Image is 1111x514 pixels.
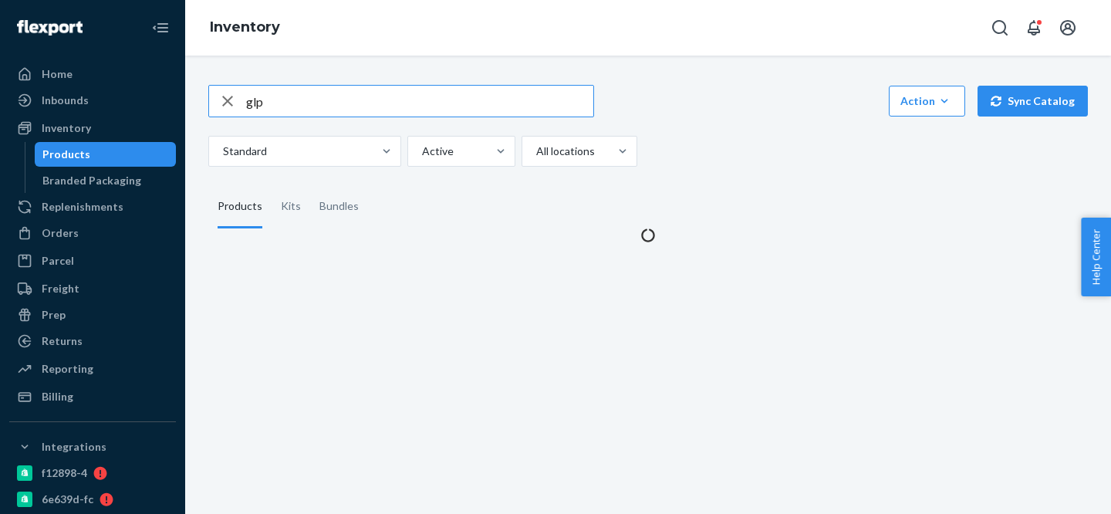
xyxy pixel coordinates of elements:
[420,144,422,159] input: Active
[42,120,91,136] div: Inventory
[9,357,176,381] a: Reporting
[9,384,176,409] a: Billing
[42,439,106,455] div: Integrations
[35,142,177,167] a: Products
[9,88,176,113] a: Inbounds
[535,144,536,159] input: All locations
[42,66,73,82] div: Home
[42,199,123,215] div: Replenishments
[42,307,66,323] div: Prep
[42,253,74,269] div: Parcel
[9,329,176,353] a: Returns
[42,465,87,481] div: f12898-4
[9,116,176,140] a: Inventory
[1081,218,1111,296] button: Help Center
[1052,12,1083,43] button: Open account menu
[9,461,176,485] a: f12898-4
[42,492,93,507] div: 6e639d-fc
[9,194,176,219] a: Replenishments
[42,389,73,404] div: Billing
[42,93,89,108] div: Inbounds
[246,86,593,117] input: Search inventory by name or sku
[9,221,176,245] a: Orders
[1018,12,1049,43] button: Open notifications
[281,185,301,228] div: Kits
[9,62,176,86] a: Home
[218,185,262,228] div: Products
[984,12,1015,43] button: Open Search Box
[42,281,79,296] div: Freight
[198,5,292,50] ol: breadcrumbs
[9,435,176,459] button: Integrations
[210,19,280,36] a: Inventory
[35,168,177,193] a: Branded Packaging
[221,144,223,159] input: Standard
[900,93,954,109] div: Action
[17,20,83,36] img: Flexport logo
[9,249,176,273] a: Parcel
[9,276,176,301] a: Freight
[9,303,176,327] a: Prep
[42,147,90,162] div: Products
[978,86,1088,117] button: Sync Catalog
[145,12,176,43] button: Close Navigation
[9,487,176,512] a: 6e639d-fc
[42,361,93,377] div: Reporting
[889,86,965,117] button: Action
[319,185,359,228] div: Bundles
[42,333,83,349] div: Returns
[42,225,79,241] div: Orders
[42,173,141,188] div: Branded Packaging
